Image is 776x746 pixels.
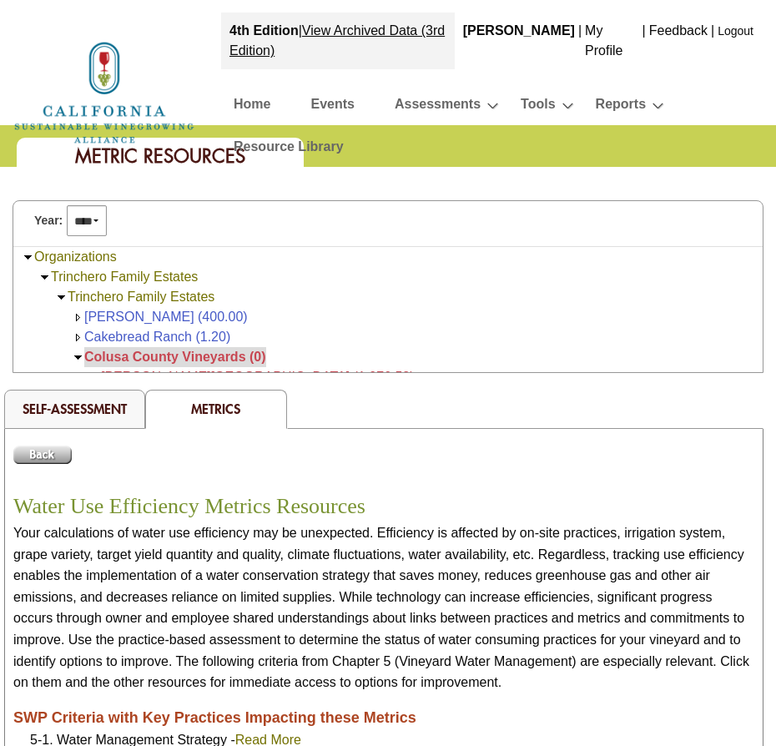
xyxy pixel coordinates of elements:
[310,93,354,122] a: Events
[51,270,198,284] a: Trinchero Family Estates
[585,23,622,58] a: My Profile
[68,290,214,304] a: Trinchero Family Estates
[84,310,248,324] a: [PERSON_NAME] (400.00)
[234,135,344,164] a: Resource Library
[13,39,196,146] img: logo_cswa2x.png
[221,13,455,69] div: |
[23,400,127,417] a: Self-Assessment
[13,446,72,464] input: Submit
[191,400,240,417] span: Metrics
[395,93,481,122] a: Assessments
[22,251,34,264] img: Collapse Organizations
[641,13,648,69] div: |
[72,351,84,364] img: Collapse <span class='AgFacilityColorRed'>Colusa County Vineyards (0)</span>
[463,23,575,38] b: [PERSON_NAME]
[34,250,117,264] a: Organizations
[38,271,51,284] img: Collapse Trinchero Family Estates
[55,291,68,304] img: Collapse Trinchero Family Estates
[709,13,716,69] div: |
[596,93,646,122] a: Reports
[649,23,708,38] a: Feedback
[13,84,196,98] a: Home
[229,23,445,58] a: View Archived Data (3rd Edition)
[718,24,753,38] a: Logout
[234,93,270,122] a: Home
[84,350,266,364] a: Colusa County Vineyards (0)
[13,522,754,693] p: Your calculations of water use efficiency may be unexpected. Efficiency is affected by on-site pr...
[521,93,555,122] a: Tools
[13,709,416,726] span: SWP Criteria with Key Practices Impacting these Metrics
[34,212,63,229] span: Year:
[229,23,299,38] strong: 4th Edition
[101,370,415,384] a: [PERSON_NAME][GEOGRAPHIC_DATA] (1,076.58)
[13,494,365,518] span: Water Use Efficiency Metrics Resources
[577,13,583,69] div: |
[84,330,230,344] a: Cakebread Ranch (1.20)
